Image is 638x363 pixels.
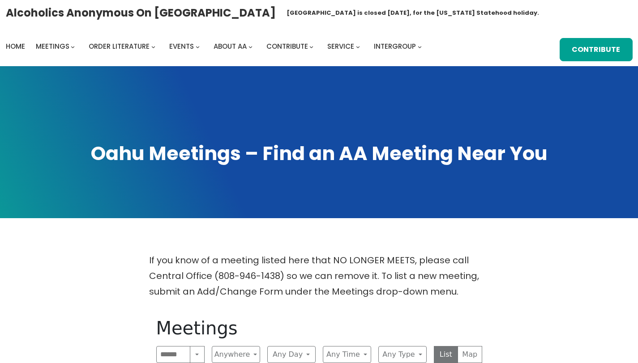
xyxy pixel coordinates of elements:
[6,40,425,53] nav: Intergroup
[374,42,416,51] span: Intergroup
[36,40,69,53] a: Meetings
[418,44,422,48] button: Intergroup submenu
[327,40,354,53] a: Service
[267,346,316,363] button: Any Day
[190,346,204,363] button: Search
[560,38,633,61] a: Contribute
[214,40,247,53] a: About AA
[89,42,150,51] span: Order Literature
[9,140,629,166] h1: Oahu Meetings – Find an AA Meeting Near You
[378,346,427,363] button: Any Type
[287,8,539,17] h1: [GEOGRAPHIC_DATA] is closed [DATE], for the [US_STATE] Statehood holiday.
[151,44,155,48] button: Order Literature submenu
[309,44,313,48] button: Contribute submenu
[169,42,194,51] span: Events
[196,44,200,48] button: Events submenu
[6,3,276,22] a: Alcoholics Anonymous on [GEOGRAPHIC_DATA]
[149,253,489,300] p: If you know of a meeting listed here that NO LONGER MEETS, please call Central Office (808-946-14...
[327,42,354,51] span: Service
[214,42,247,51] span: About AA
[169,40,194,53] a: Events
[266,40,308,53] a: Contribute
[36,42,69,51] span: Meetings
[248,44,253,48] button: About AA submenu
[156,346,191,363] input: Search
[266,42,308,51] span: Contribute
[212,346,260,363] button: Anywhere
[156,317,482,339] h1: Meetings
[356,44,360,48] button: Service submenu
[323,346,371,363] button: Any Time
[374,40,416,53] a: Intergroup
[71,44,75,48] button: Meetings submenu
[6,40,25,53] a: Home
[458,346,482,363] button: Map
[434,346,458,363] button: List
[6,42,25,51] span: Home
